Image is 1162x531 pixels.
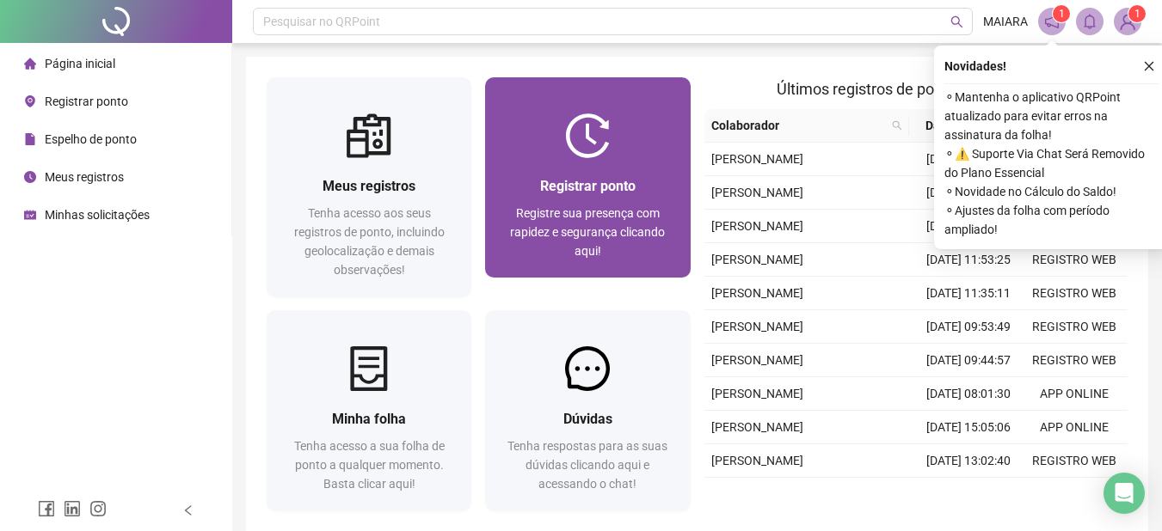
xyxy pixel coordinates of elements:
[24,95,36,107] span: environment
[24,209,36,221] span: schedule
[267,310,471,510] a: Minha folhaTenha acesso a sua folha de ponto a qualquer momento. Basta clicar aqui!
[711,420,803,434] span: [PERSON_NAME]
[1022,310,1128,344] td: REGISTRO WEB
[916,210,1022,243] td: [DATE] 12:53:58
[24,133,36,145] span: file
[916,344,1022,377] td: [DATE] 09:44:57
[711,253,803,266] span: [PERSON_NAME]
[944,201,1159,239] span: ⚬ Ajustes da folha com período ampliado!
[1022,243,1128,277] td: REGISTRO WEB
[323,178,415,194] span: Meus registros
[485,77,690,278] a: Registrar pontoRegistre sua presença com rapidez e segurança clicando aqui!
[45,132,137,146] span: Espelho de ponto
[507,439,667,491] span: Tenha respostas para as suas dúvidas clicando aqui e acessando o chat!
[777,80,1054,98] span: Últimos registros de ponto sincronizados
[950,15,963,28] span: search
[711,116,886,135] span: Colaborador
[916,377,1022,411] td: [DATE] 08:01:30
[1022,411,1128,444] td: APP ONLINE
[711,454,803,467] span: [PERSON_NAME]
[294,206,445,277] span: Tenha acesso aos seus registros de ponto, incluindo geolocalização e demais observações!
[944,57,1006,76] span: Novidades !
[1044,14,1060,29] span: notification
[711,286,803,300] span: [PERSON_NAME]
[916,243,1022,277] td: [DATE] 11:53:25
[1059,8,1065,20] span: 1
[944,144,1159,182] span: ⚬ ⚠️ Suporte Via Chat Será Removido do Plano Essencial
[711,353,803,367] span: [PERSON_NAME]
[1143,60,1155,72] span: close
[1128,5,1146,22] sup: Atualize o seu contato no menu Meus Dados
[711,186,803,199] span: [PERSON_NAME]
[892,120,902,131] span: search
[485,310,690,510] a: DúvidasTenha respostas para as suas dúvidas clicando aqui e acessando o chat!
[45,170,124,184] span: Meus registros
[1115,9,1140,34] img: 79011
[1134,8,1140,20] span: 1
[916,277,1022,310] td: [DATE] 11:35:11
[944,88,1159,144] span: ⚬ Mantenha o aplicativo QRPoint atualizado para evitar erros na assinatura da folha!
[944,182,1159,201] span: ⚬ Novidade no Cálculo do Saldo!
[909,109,1011,143] th: Data/Hora
[916,310,1022,344] td: [DATE] 09:53:49
[1022,344,1128,377] td: REGISTRO WEB
[64,500,81,517] span: linkedin
[711,152,803,166] span: [PERSON_NAME]
[294,439,445,491] span: Tenha acesso a sua folha de ponto a qualquer momento. Basta clicar aqui!
[45,208,150,222] span: Minhas solicitações
[916,143,1022,176] td: [DATE] 14:55:45
[24,58,36,70] span: home
[711,387,803,400] span: [PERSON_NAME]
[24,171,36,183] span: clock-circle
[45,57,115,70] span: Página inicial
[1022,444,1128,478] td: REGISTRO WEB
[1053,5,1070,22] sup: 1
[38,500,55,517] span: facebook
[888,113,906,138] span: search
[916,176,1022,210] td: [DATE] 13:03:19
[540,178,636,194] span: Registrar ponto
[983,12,1028,31] span: MAIARA
[711,219,803,233] span: [PERSON_NAME]
[1022,277,1128,310] td: REGISTRO WEB
[332,411,406,427] span: Minha folha
[510,206,665,258] span: Registre sua presença com rapidez e segurança clicando aqui!
[916,411,1022,444] td: [DATE] 15:05:06
[1082,14,1097,29] span: bell
[1022,377,1128,411] td: APP ONLINE
[916,116,991,135] span: Data/Hora
[711,320,803,333] span: [PERSON_NAME]
[182,504,194,516] span: left
[1022,478,1128,511] td: REGISTRO WEB
[45,95,128,108] span: Registrar ponto
[89,500,107,517] span: instagram
[563,411,612,427] span: Dúvidas
[1104,473,1145,514] div: Open Intercom Messenger
[916,478,1022,511] td: [DATE] 12:53:34
[916,444,1022,478] td: [DATE] 13:02:40
[267,77,471,296] a: Meus registrosTenha acesso aos seus registros de ponto, incluindo geolocalização e demais observa...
